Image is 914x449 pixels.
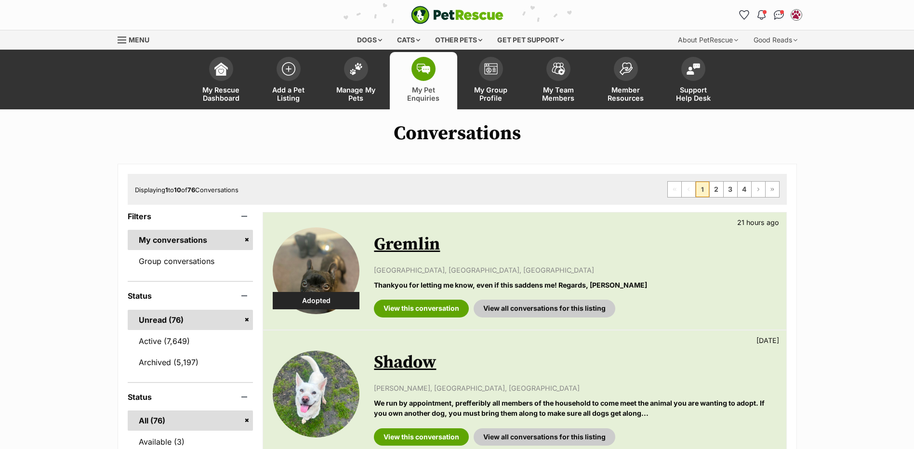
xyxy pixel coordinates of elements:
a: Active (7,649) [128,331,253,351]
span: Add a Pet Listing [267,86,310,102]
img: logo-e224e6f780fb5917bec1dbf3a21bbac754714ae5b6737aabdf751b685950b380.svg [411,6,503,24]
header: Filters [128,212,253,221]
a: My Rescue Dashboard [187,52,255,109]
strong: 1 [165,186,168,194]
p: [DATE] [756,335,779,345]
p: [PERSON_NAME], [GEOGRAPHIC_DATA], [GEOGRAPHIC_DATA] [374,383,776,393]
a: Gremlin [374,234,440,255]
span: Support Help Desk [672,86,715,102]
div: Adopted [273,292,359,309]
img: help-desk-icon-fdf02630f3aa405de69fd3d07c3f3aa587a6932b1a1747fa1d2bba05be0121f9.svg [687,63,700,75]
img: Gremlin [273,227,359,314]
a: View all conversations for this listing [474,428,615,446]
img: chat-41dd97257d64d25036548639549fe6c8038ab92f7586957e7f3b1b290dea8141.svg [774,10,784,20]
a: My Team Members [525,52,592,109]
nav: Pagination [667,181,780,198]
a: My Group Profile [457,52,525,109]
div: Dogs [350,30,389,50]
span: Displaying to of Conversations [135,186,238,194]
a: Next page [752,182,765,197]
header: Status [128,291,253,300]
a: All (76) [128,410,253,431]
a: PetRescue [411,6,503,24]
button: My account [789,7,804,23]
img: pet-enquiries-icon-7e3ad2cf08bfb03b45e93fb7055b45f3efa6380592205ae92323e6603595dc1f.svg [417,64,430,74]
a: Conversations [771,7,787,23]
a: Menu [118,30,156,48]
img: dashboard-icon-eb2f2d2d3e046f16d808141f083e7271f6b2e854fb5c12c21221c1fb7104beca.svg [214,62,228,76]
span: My Rescue Dashboard [199,86,243,102]
a: My Pet Enquiries [390,52,457,109]
span: Menu [129,36,149,44]
a: Unread (76) [128,310,253,330]
ul: Account quick links [737,7,804,23]
p: We run by appointment, prefferibly all members of the household to come meet the animal you are w... [374,398,776,419]
img: manage-my-pets-icon-02211641906a0b7f246fdf0571729dbe1e7629f14944591b6c1af311fb30b64b.svg [349,63,363,75]
a: Favourites [737,7,752,23]
a: Manage My Pets [322,52,390,109]
a: Page 3 [724,182,737,197]
div: Other pets [428,30,489,50]
p: Thankyou for Ietting me know, even if this saddens me! Regards, [PERSON_NAME] [374,280,776,290]
span: Manage My Pets [334,86,378,102]
div: About PetRescue [671,30,745,50]
div: Cats [390,30,427,50]
a: Group conversations [128,251,253,271]
img: add-pet-listing-icon-0afa8454b4691262ce3f59096e99ab1cd57d4a30225e0717b998d2c9b9846f56.svg [282,62,295,76]
strong: 76 [187,186,195,194]
a: My conversations [128,230,253,250]
img: notifications-46538b983faf8c2785f20acdc204bb7945ddae34d4c08c2a6579f10ce5e182be.svg [757,10,765,20]
span: Page 1 [696,182,709,197]
header: Status [128,393,253,401]
a: Last page [766,182,779,197]
a: Page 4 [738,182,751,197]
a: Add a Pet Listing [255,52,322,109]
strong: 10 [174,186,181,194]
a: Member Resources [592,52,660,109]
a: Support Help Desk [660,52,727,109]
p: [GEOGRAPHIC_DATA], [GEOGRAPHIC_DATA], [GEOGRAPHIC_DATA] [374,265,776,275]
span: Member Resources [604,86,648,102]
a: View this conversation [374,428,469,446]
p: 21 hours ago [737,217,779,227]
span: First page [668,182,681,197]
span: My Team Members [537,86,580,102]
span: My Pet Enquiries [402,86,445,102]
img: Ballarat Animal Shelter profile pic [792,10,801,20]
img: member-resources-icon-8e73f808a243e03378d46382f2149f9095a855e16c252ad45f914b54edf8863c.svg [619,62,633,75]
a: Shadow [374,352,436,373]
div: Good Reads [747,30,804,50]
img: Shadow [273,351,359,437]
div: Get pet support [490,30,571,50]
span: Previous page [682,182,695,197]
span: My Group Profile [469,86,513,102]
img: team-members-icon-5396bd8760b3fe7c0b43da4ab00e1e3bb1a5d9ba89233759b79545d2d3fc5d0d.svg [552,63,565,75]
button: Notifications [754,7,769,23]
a: View this conversation [374,300,469,317]
a: Page 2 [710,182,723,197]
img: group-profile-icon-3fa3cf56718a62981997c0bc7e787c4b2cf8bcc04b72c1350f741eb67cf2f40e.svg [484,63,498,75]
a: Archived (5,197) [128,352,253,372]
a: View all conversations for this listing [474,300,615,317]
